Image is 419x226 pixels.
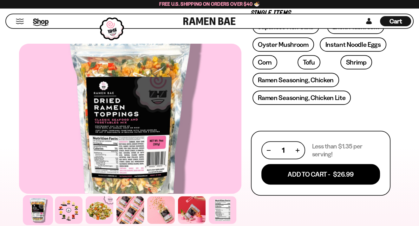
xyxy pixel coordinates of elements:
[320,37,386,52] a: Instant Noodle Eggs
[16,19,24,24] button: Mobile Menu Trigger
[282,146,285,154] span: 1
[298,55,320,69] a: Tofu
[252,37,314,52] a: Oyster Mushroom
[340,55,372,69] a: Shrimp
[252,55,277,69] a: Corn
[390,17,402,25] span: Cart
[33,16,49,26] span: Shop
[33,16,49,27] a: Shop
[252,91,351,105] a: Ramen Seasoning, Chicken Lite
[380,14,411,28] div: Cart
[159,1,260,7] span: Free U.S. Shipping on Orders over $40 🍜
[261,164,380,185] button: Add To Cart - $26.99
[252,73,339,87] a: Ramen Seasoning, Chicken
[312,142,380,158] p: Less than $1.35 per serving!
